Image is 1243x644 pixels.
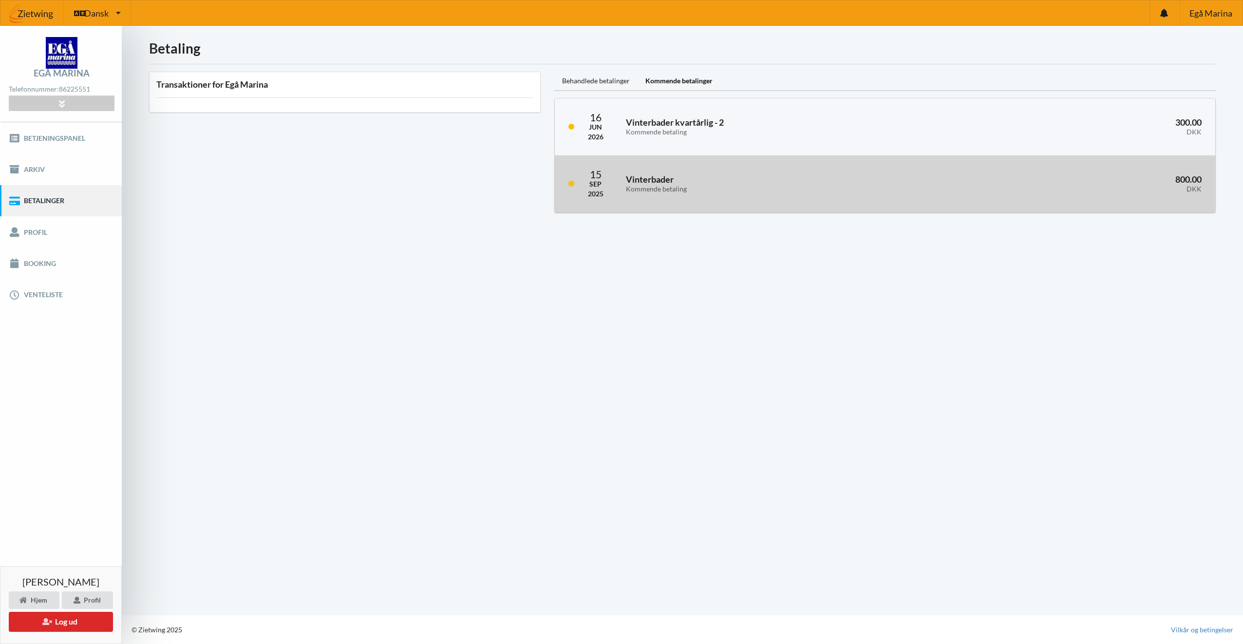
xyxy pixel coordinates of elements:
div: Kommende betaling [626,185,924,193]
button: Log ud [9,612,113,632]
div: Telefonnummer: [9,83,114,96]
div: 16 [588,112,603,122]
div: Profil [62,591,113,609]
div: Sep [588,179,603,189]
span: Egå Marina [1189,9,1232,18]
div: Kommende betaling [626,128,943,136]
div: Jun [588,122,603,132]
div: Kommende betalinger [638,72,720,91]
div: Egå Marina [34,69,90,77]
h3: 300.00 [956,117,1202,136]
a: Vilkår og betingelser [1171,625,1233,635]
div: DKK [938,185,1202,193]
div: 15 [588,169,603,179]
h3: Vinterbader kvartårlig - 2 [626,117,943,136]
h3: Transaktioner for Egå Marina [156,79,533,90]
div: Hjem [9,591,59,609]
h3: 800.00 [938,174,1202,193]
div: Behandlede betalinger [554,72,638,91]
span: [PERSON_NAME] [22,577,99,587]
strong: 86225551 [59,85,90,93]
span: Dansk [84,9,109,18]
div: 2026 [588,132,603,142]
div: 2025 [588,189,603,199]
div: DKK [956,128,1202,136]
img: logo [46,37,77,69]
h3: Vinterbader [626,174,924,193]
h1: Betaling [149,39,1216,57]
